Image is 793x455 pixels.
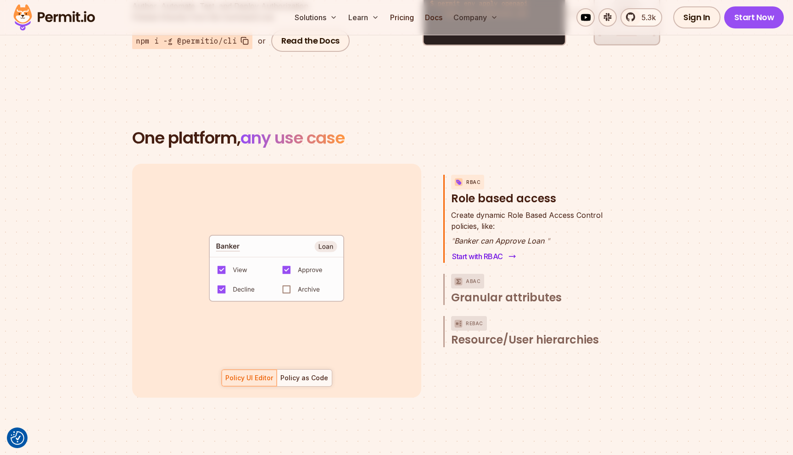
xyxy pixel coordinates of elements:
p: ReBAC [466,316,483,331]
div: RBACRole based access [451,210,622,263]
a: 5.3k [620,8,662,27]
span: Granular attributes [451,290,562,305]
span: " [547,236,550,245]
a: Read the Docs [271,30,350,52]
span: npm i -g @permitio/cli [136,35,237,46]
button: Company [450,8,502,27]
p: ABAC [466,274,480,289]
h2: One platform, [132,129,661,147]
button: Solutions [291,8,341,27]
span: " [451,236,454,245]
button: Consent Preferences [11,431,24,445]
span: Resource/User hierarchies [451,333,599,347]
span: Create dynamic Role Based Access Control [451,210,603,221]
span: any use case [240,126,345,150]
div: Policy as Code [280,373,328,383]
p: policies, like: [451,210,603,232]
a: Pricing [386,8,418,27]
button: ABACGranular attributes [451,274,622,305]
a: Start Now [724,6,784,28]
p: Banker can Approve Loan [451,235,603,246]
button: npm i -g @permitio/cli [132,33,252,49]
a: Sign In [673,6,720,28]
span: 5.3k [636,12,656,23]
button: Learn [345,8,383,27]
div: or [258,35,266,46]
a: Start with RBAC [451,250,515,263]
img: Revisit consent button [11,431,24,445]
button: ReBACResource/User hierarchies [451,316,622,347]
a: Docs [421,8,446,27]
img: Permit logo [9,2,99,33]
button: Policy as Code [277,369,332,387]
